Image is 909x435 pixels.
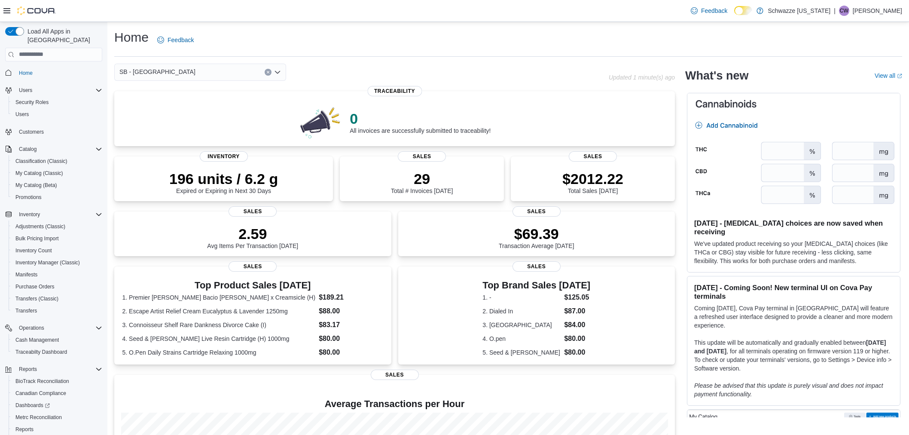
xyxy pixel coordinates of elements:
[9,411,106,423] button: Metrc Reconciliation
[15,99,49,106] span: Security Roles
[122,293,315,302] dt: 1. Premier [PERSON_NAME] Bacio [PERSON_NAME] x Creamsicle (H)
[12,294,102,304] span: Transfers (Classic)
[12,306,40,316] a: Transfers
[9,281,106,293] button: Purchase Orders
[122,280,383,291] h3: Top Product Sales [DATE]
[12,109,32,119] a: Users
[12,257,102,268] span: Inventory Manager (Classic)
[15,67,102,78] span: Home
[2,126,106,138] button: Customers
[482,321,561,329] dt: 3. [GEOGRAPHIC_DATA]
[12,282,58,292] a: Purchase Orders
[2,143,106,155] button: Catalog
[15,426,34,433] span: Reports
[512,206,561,217] span: Sales
[9,96,106,108] button: Security Roles
[12,233,102,244] span: Bulk Pricing Import
[9,221,106,233] button: Adjustments (Classic)
[12,245,102,256] span: Inventory Count
[482,334,561,343] dt: 4. O.pen
[564,347,590,358] dd: $80.00
[19,70,33,77] span: Home
[839,6,849,16] div: Courtney Webb
[15,323,48,333] button: Operations
[9,167,106,179] button: My Catalog (Classic)
[734,6,752,15] input: Dark Mode
[15,68,36,78] a: Home
[897,74,902,79] svg: External link
[15,364,102,374] span: Reports
[609,74,675,81] p: Updated 1 minute(s) ago
[12,412,102,423] span: Metrc Reconciliation
[15,126,102,137] span: Customers
[24,27,102,44] span: Load All Apps in [GEOGRAPHIC_DATA]
[12,257,83,268] a: Inventory Manager (Classic)
[482,307,561,316] dt: 2. Dialed In
[371,370,419,380] span: Sales
[12,424,37,435] a: Reports
[12,270,102,280] span: Manifests
[12,221,102,232] span: Adjustments (Classic)
[9,305,106,317] button: Transfers
[154,31,197,49] a: Feedback
[391,170,453,187] p: 29
[350,110,491,127] p: 0
[15,144,102,154] span: Catalog
[701,6,727,15] span: Feedback
[200,151,248,162] span: Inventory
[119,67,195,77] span: SB - [GEOGRAPHIC_DATA]
[9,191,106,203] button: Promotions
[512,261,561,272] span: Sales
[12,376,73,386] a: BioTrack Reconciliation
[12,192,45,202] a: Promotions
[12,168,67,178] a: My Catalog (Classic)
[15,144,40,154] button: Catalog
[15,182,57,189] span: My Catalog (Beta)
[350,110,491,134] div: All invoices are successfully submitted to traceability!
[853,6,902,16] p: [PERSON_NAME]
[834,6,836,16] p: |
[12,282,102,292] span: Purchase Orders
[12,168,102,178] span: My Catalog (Classic)
[19,366,37,373] span: Reports
[265,69,271,76] button: Clear input
[9,346,106,358] button: Traceabilty Dashboard
[9,233,106,245] button: Bulk Pricing Import
[564,292,590,303] dd: $125.05
[9,108,106,120] button: Users
[482,280,590,291] h3: Top Brand Sales [DATE]
[840,6,848,16] span: CW
[319,347,383,358] dd: $80.00
[15,223,65,230] span: Adjustments (Classic)
[2,363,106,375] button: Reports
[114,29,149,46] h1: Home
[12,400,53,410] a: Dashboards
[122,321,315,329] dt: 3. Connoisseur Shelf Rare Dankness Divorce Cake (I)
[12,180,102,190] span: My Catalog (Beta)
[562,170,623,187] p: $2012.22
[2,322,106,334] button: Operations
[12,376,102,386] span: BioTrack Reconciliation
[12,97,52,107] a: Security Roles
[9,179,106,191] button: My Catalog (Beta)
[19,325,44,331] span: Operations
[15,402,50,409] span: Dashboards
[229,206,277,217] span: Sales
[12,245,55,256] a: Inventory Count
[168,36,194,44] span: Feedback
[15,283,55,290] span: Purchase Orders
[12,156,102,166] span: Classification (Classic)
[687,2,731,19] a: Feedback
[207,225,298,242] p: 2.59
[564,306,590,316] dd: $87.00
[12,388,70,398] a: Canadian Compliance
[12,412,65,423] a: Metrc Reconciliation
[562,170,623,194] div: Total Sales [DATE]
[569,151,617,162] span: Sales
[391,170,453,194] div: Total # Invoices [DATE]
[9,375,106,387] button: BioTrack Reconciliation
[169,170,278,187] p: 196 units / 6.2 g
[121,399,668,409] h4: Average Transactions per Hour
[12,270,41,280] a: Manifests
[2,84,106,96] button: Users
